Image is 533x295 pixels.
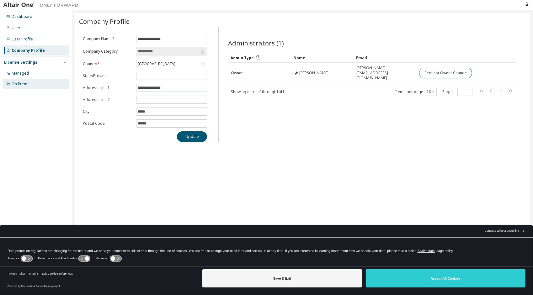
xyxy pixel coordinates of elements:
[419,68,472,78] button: Request Owner Change
[3,2,82,8] img: Altair One
[231,71,243,76] span: Owner
[83,49,132,54] label: Company Category
[83,73,132,78] label: State/Province
[79,17,130,26] span: Company Profile
[12,37,33,42] div: User Profile
[427,89,435,94] button: 10
[12,82,27,87] div: On Prem
[356,53,414,63] div: Email
[83,97,132,102] label: Address Line 2
[442,88,472,96] span: Page n.
[231,89,285,94] span: Showing entries 1 through 1 of 1
[136,60,207,68] div: [GEOGRAPHIC_DATA]
[83,121,132,126] label: Postal Code
[4,60,37,65] div: License Settings
[228,39,284,47] span: Administrators (1)
[356,66,413,81] span: [PERSON_NAME][EMAIL_ADDRESS][DOMAIN_NAME]
[12,48,45,53] div: Company Profile
[293,53,351,63] div: Name
[12,71,29,76] div: Managed
[83,61,132,66] label: Country
[231,55,254,61] span: Admin Type
[83,109,132,114] label: City
[299,71,328,76] span: [PERSON_NAME]
[83,85,132,90] label: Address Line 1
[83,36,132,41] label: Company Name
[12,14,32,19] div: Dashboard
[395,88,437,96] span: Items per page
[12,25,23,30] div: Users
[137,61,176,67] div: [GEOGRAPHIC_DATA]
[177,131,207,142] button: Update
